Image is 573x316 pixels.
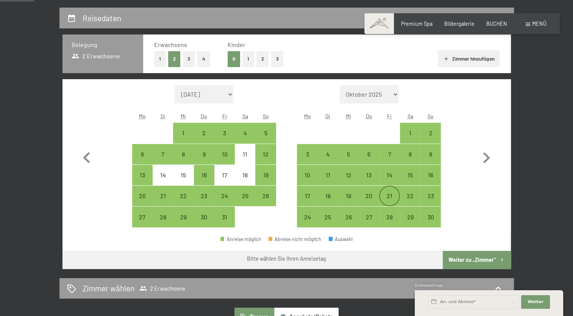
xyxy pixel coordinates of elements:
button: Nächster Monat [475,85,497,228]
div: Wed Nov 05 2025 [338,144,359,164]
div: Sun Oct 19 2025 [255,165,276,185]
div: Anreise möglich [153,206,173,227]
div: Anreise nicht möglich [153,165,173,185]
div: Wed Nov 19 2025 [338,186,359,206]
div: Anreise möglich [318,206,338,227]
div: 26 [339,214,358,233]
div: 1 [401,130,420,149]
div: Sun Oct 26 2025 [255,186,276,206]
div: Sat Oct 25 2025 [235,186,255,206]
div: 13 [359,172,378,191]
button: Weiter [521,295,550,309]
div: Anreise möglich [420,206,441,227]
div: Tue Oct 07 2025 [153,144,173,164]
div: Anreise möglich [214,123,235,143]
div: Anreise möglich [220,237,261,242]
div: Fri Nov 28 2025 [379,206,400,227]
div: Tue Nov 25 2025 [318,206,338,227]
div: Sat Oct 18 2025 [235,165,255,185]
abbr: Samstag [407,113,413,119]
button: 4 [197,51,210,67]
button: Zimmer hinzufügen [438,50,500,67]
div: Anreise möglich [379,206,400,227]
div: Wed Oct 22 2025 [173,186,194,206]
div: 7 [380,151,399,170]
div: 7 [153,151,172,170]
div: Fri Oct 17 2025 [214,165,235,185]
div: Tue Nov 11 2025 [318,165,338,185]
abbr: Dienstag [161,113,165,119]
span: Premium Spa [401,20,432,27]
div: 4 [319,151,337,170]
div: Mon Oct 20 2025 [132,186,153,206]
div: Thu Nov 27 2025 [359,206,379,227]
div: Anreise möglich [255,165,276,185]
div: 15 [174,172,193,191]
div: Anreise möglich [338,186,359,206]
div: 6 [359,151,378,170]
div: 24 [298,214,317,233]
div: Anreise möglich [297,206,317,227]
div: 29 [174,214,193,233]
div: Anreise möglich [194,144,214,164]
div: Anreise möglich [400,123,420,143]
div: 4 [236,130,254,149]
div: Anreise möglich [132,144,153,164]
div: Anreise möglich [214,206,235,227]
span: BUCHEN [486,20,507,27]
div: Anreise möglich [153,144,173,164]
div: Anreise möglich [132,186,153,206]
div: Anreise möglich [194,206,214,227]
div: Anreise möglich [214,144,235,164]
div: 30 [195,214,214,233]
div: Anreise möglich [420,186,441,206]
div: 26 [256,193,275,212]
div: Anreise möglich [214,186,235,206]
div: 25 [319,214,337,233]
div: Sun Nov 02 2025 [420,123,441,143]
div: Anreise möglich [297,165,317,185]
abbr: Samstag [242,113,248,119]
div: Sat Nov 08 2025 [400,144,420,164]
div: Anreise möglich [173,123,194,143]
div: 11 [236,151,254,170]
div: 20 [359,193,378,212]
div: Anreise möglich [420,144,441,164]
div: Fri Nov 21 2025 [379,186,400,206]
div: Anreise möglich [173,144,194,164]
div: 8 [174,151,193,170]
button: 0 [228,51,240,67]
div: Wed Oct 08 2025 [173,144,194,164]
div: Bitte wählen Sie Ihren Anreisetag [247,255,326,263]
div: Thu Oct 30 2025 [194,206,214,227]
div: Mon Nov 24 2025 [297,206,317,227]
div: 17 [215,172,234,191]
div: Anreise möglich [400,206,420,227]
div: 20 [133,193,152,212]
div: 11 [319,172,337,191]
div: 28 [153,214,172,233]
abbr: Freitag [387,113,392,119]
div: Wed Oct 29 2025 [173,206,194,227]
span: Menü [532,20,546,27]
div: 6 [133,151,152,170]
span: 2 Erwachsene [139,285,185,292]
div: Anreise möglich [235,123,255,143]
button: Vorheriger Monat [76,85,98,228]
div: Fri Oct 10 2025 [214,144,235,164]
div: Mon Oct 27 2025 [132,206,153,227]
div: 12 [256,151,275,170]
div: 27 [359,214,378,233]
abbr: Montag [139,113,146,119]
div: Sun Oct 12 2025 [255,144,276,164]
div: Anreise nicht möglich [173,165,194,185]
button: 2 [256,51,269,67]
div: Tue Nov 04 2025 [318,144,338,164]
div: 17 [298,193,317,212]
span: Schnellanfrage [415,283,443,288]
a: Bildergalerie [444,20,475,27]
div: 19 [256,172,275,191]
span: Weiter [528,299,543,305]
span: Kinder [228,41,245,48]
